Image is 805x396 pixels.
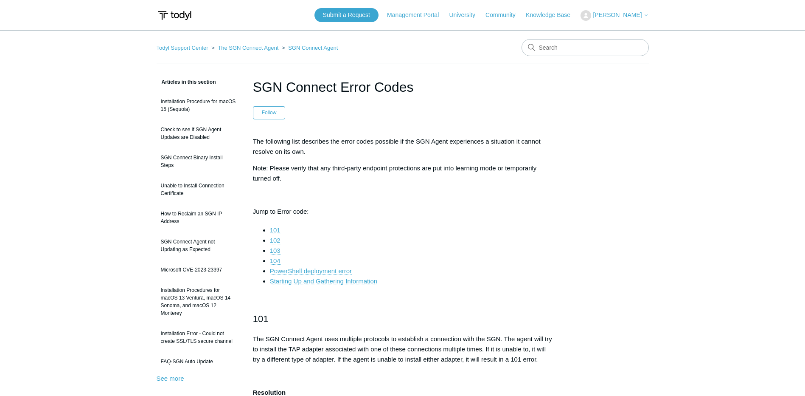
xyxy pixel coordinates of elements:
[157,354,240,370] a: FAQ-SGN Auto Update
[157,45,208,51] a: Todyl Support Center
[270,257,280,265] a: 104
[157,45,210,51] li: Todyl Support Center
[449,11,483,20] a: University
[485,11,524,20] a: Community
[253,311,553,326] h2: 101
[157,8,193,23] img: Todyl Support Center Help Center home page
[253,77,553,97] h1: SGN Connect Error Codes
[157,375,184,382] a: See more
[270,247,280,255] a: 103
[157,178,240,201] a: Unable to Install Connection Certificate
[157,150,240,173] a: SGN Connect Binary Install Steps
[157,122,240,145] a: Check to see if SGN Agent Updates are Disabled
[218,45,278,51] a: The SGN Connect Agent
[593,11,642,18] span: [PERSON_NAME]
[288,45,338,51] a: SGN Connect Agent
[522,39,649,56] input: Search
[157,234,240,257] a: SGN Connect Agent not Updating as Expected
[280,45,338,51] li: SGN Connect Agent
[314,8,379,22] a: Submit a Request
[270,226,280,234] a: 101
[270,267,352,275] a: PowerShell deployment error
[253,206,553,217] p: Jump to Error code:
[270,277,377,285] a: Starting Up and Gathering Information
[157,262,240,278] a: Microsoft CVE-2023-23397
[253,106,286,119] button: Follow Article
[253,334,553,365] p: The SGN Connect Agent uses multiple protocols to establish a connection with the SGN. The agent w...
[253,136,553,157] p: The following list describes the error codes possible if the SGN Agent experiences a situation it...
[581,10,648,21] button: [PERSON_NAME]
[253,163,553,184] p: Note: Please verify that any third-party endpoint protections are put into learning mode or tempo...
[253,389,286,396] strong: Resolution
[210,45,280,51] li: The SGN Connect Agent
[157,325,240,349] a: Installation Error - Could not create SSL/TLS secure channel
[157,282,240,321] a: Installation Procedures for macOS 13 Ventura, macOS 14 Sonoma, and macOS 12 Monterey
[157,206,240,229] a: How to Reclaim an SGN IP Address
[270,237,280,244] a: 102
[157,79,216,85] span: Articles in this section
[157,93,240,117] a: Installation Procedure for macOS 15 (Sequoia)
[526,11,579,20] a: Knowledge Base
[387,11,447,20] a: Management Portal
